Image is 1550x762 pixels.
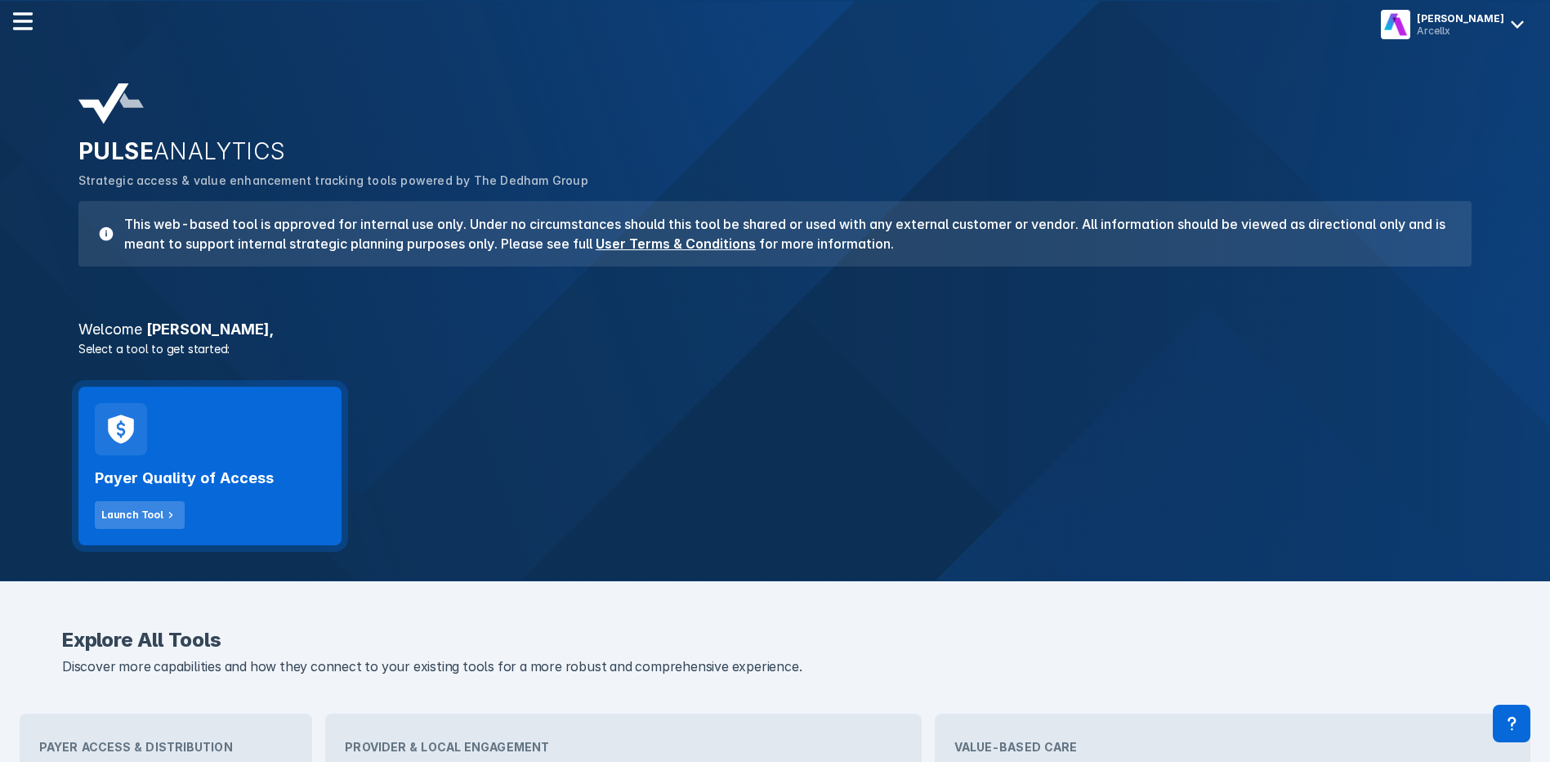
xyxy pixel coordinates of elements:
[78,83,144,124] img: pulse-analytics-logo
[101,508,163,522] div: Launch Tool
[1417,25,1504,37] div: Arcellx
[95,468,274,488] h2: Payer Quality of Access
[62,657,1488,678] p: Discover more capabilities and how they connect to your existing tools for a more robust and comp...
[78,137,1472,165] h2: PULSE
[13,11,33,31] img: menu--horizontal.svg
[596,235,756,252] a: User Terms & Conditions
[1417,12,1504,25] div: [PERSON_NAME]
[78,387,342,545] a: Payer Quality of AccessLaunch Tool
[69,340,1481,357] p: Select a tool to get started:
[114,214,1452,253] h3: This web-based tool is approved for internal use only. Under no circumstances should this tool be...
[95,501,185,529] button: Launch Tool
[154,137,286,165] span: ANALYTICS
[62,630,1488,650] h2: Explore All Tools
[1493,705,1530,742] div: Contact Support
[69,322,1481,337] h3: [PERSON_NAME] ,
[78,320,142,338] span: Welcome
[78,172,1472,190] p: Strategic access & value enhancement tracking tools powered by The Dedham Group
[1384,13,1407,36] img: menu button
